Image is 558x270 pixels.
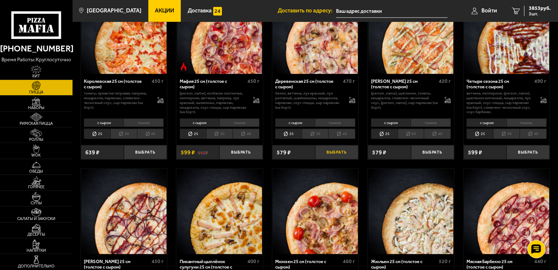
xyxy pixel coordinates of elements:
[275,91,343,110] p: бекон, ветчина, лук красный, лук репчатый, шампиньоны, моцарелла, пармезан, соус-пицца, сыр парме...
[343,258,355,265] span: 460 г
[371,119,411,127] li: с сыром
[372,150,386,155] span: 579 ₽
[188,8,212,13] span: Доставка
[439,78,451,84] span: 420 г
[467,129,493,139] li: 25
[529,12,551,16] span: 3 шт.
[275,129,302,139] li: 25
[247,258,260,265] span: 400 г
[272,169,359,254] a: Мюнхен 25 см (толстое с сыром)
[336,4,448,18] input: Ваш адрес доставки
[206,129,233,139] li: 30
[411,119,451,127] li: тонкое
[315,119,355,127] li: тонкое
[371,78,437,90] div: [PERSON_NAME] 25 см (толстое с сыром)
[180,119,219,127] li: с сыром
[152,78,164,84] span: 450 г
[180,91,247,115] p: [PERSON_NAME], колбаски охотничьи, пепперони, ветчина, паприка, лук красный, халапеньо, пармезан,...
[180,129,206,139] li: 25
[371,129,398,139] li: 25
[81,169,167,254] a: Чикен Барбекю 25 см (толстое с сыром)
[467,119,506,127] li: с сыром
[84,259,150,270] div: [PERSON_NAME] 25 см (толстое с сыром)
[213,7,222,16] img: 15daf4d41897b9f0e9f617042186c801.svg
[371,259,437,270] div: Жюльен 25 см (толстое с сыром)
[343,78,355,84] span: 470 г
[467,259,532,270] div: Мясная Барбекю 25 см (толстое с сыром)
[81,169,167,254] img: Чикен Барбекю 25 см (толстое с сыром)
[124,145,167,159] button: Выбрать
[247,78,260,84] span: 450 г
[137,129,164,139] li: 40
[176,169,263,254] a: Пикантный цыплёнок сулугуни 25 см (толстое с сыром)
[124,119,164,127] li: тонкое
[467,78,532,90] div: Четыре сезона 25 см (толстое с сыром)
[481,8,497,13] span: Войти
[152,258,164,265] span: 450 г
[198,150,208,155] s: 692 ₽
[219,145,262,159] button: Выбрать
[275,259,341,270] div: Мюнхен 25 см (толстое с сыром)
[110,129,137,139] li: 30
[315,145,358,159] button: Выбрать
[529,6,551,11] span: 3853 руб.
[84,91,151,110] p: томаты, креветка тигровая, паприка, моцарелла, пармезан, сливочно-чесночный соус, сыр пармезан (н...
[181,150,195,155] span: 599 ₽
[467,91,534,115] p: ветчина, пепперони, [PERSON_NAME], цыпленок копченый, моцарелла, лук красный, соус-пицца, сыр пар...
[179,62,188,71] img: Острое блюдо
[398,129,424,139] li: 30
[464,169,550,254] a: Мясная Барбекю 25 см (толстое с сыром)
[277,150,291,155] span: 579 ₽
[219,119,260,127] li: тонкое
[424,129,451,139] li: 40
[273,169,358,254] img: Мюнхен 25 см (толстое с сыром)
[535,78,547,84] span: 490 г
[84,119,124,127] li: с сыром
[468,150,482,155] span: 599 ₽
[507,119,547,127] li: тонкое
[302,129,328,139] li: 30
[411,145,454,159] button: Выбрать
[87,8,141,13] span: [GEOGRAPHIC_DATA]
[493,129,520,139] li: 30
[278,8,336,13] span: Доставить по адресу:
[155,8,174,13] span: Акции
[177,169,262,254] img: Пикантный цыплёнок сулугуни 25 см (толстое с сыром)
[507,145,550,159] button: Выбрать
[275,119,315,127] li: с сыром
[85,150,99,155] span: 639 ₽
[180,78,246,90] div: Мафия 25 см (толстое с сыром)
[439,258,451,265] span: 520 г
[464,169,549,254] img: Мясная Барбекю 25 см (толстое с сыром)
[275,78,341,90] div: Деревенская 25 см (толстое с сыром)
[233,129,260,139] li: 40
[84,129,110,139] li: 25
[328,129,355,139] li: 40
[535,258,547,265] span: 440 г
[84,78,150,90] div: Королевская 25 см (толстое с сыром)
[371,91,438,110] p: [PERSON_NAME], цыпленок, томаты, моцарелла, сливочно-чесночный соус, [PERSON_NAME], сыр пармезан ...
[520,129,547,139] li: 40
[368,169,454,254] img: Жюльен 25 см (толстое с сыром)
